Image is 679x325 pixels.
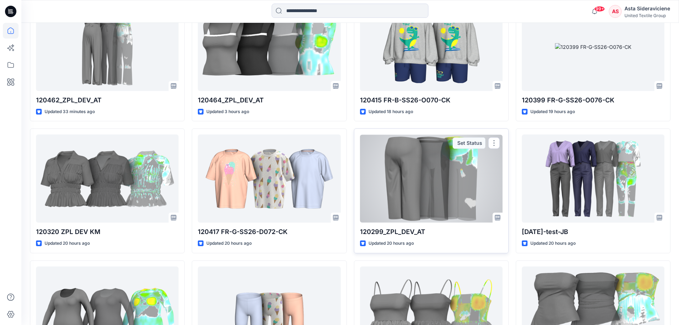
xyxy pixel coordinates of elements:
p: [DATE]-test-JB [522,227,664,237]
span: 99+ [594,6,605,12]
a: 120417 FR-G-SS26-D072-CK [198,134,340,223]
div: Asta Sideraviciene [624,4,670,13]
a: 120399 FR-G-SS26-O076-CK [522,3,664,91]
a: 120415 FR-B-SS26-O070-CK [360,3,503,91]
p: 120464_ZPL_DEV_AT [198,95,340,105]
a: 120299_ZPL_DEV_AT [360,134,503,223]
p: Updated 20 hours ago [369,240,414,247]
p: Updated 33 minutes ago [45,108,95,116]
p: 120399 FR-G-SS26-O076-CK [522,95,664,105]
p: Updated 20 hours ago [530,240,576,247]
p: 120415 FR-B-SS26-O070-CK [360,95,503,105]
div: United Textile Group [624,13,670,18]
p: Updated 20 hours ago [45,240,90,247]
div: AS [609,5,622,18]
p: 120320 ZPL DEV KM [36,227,179,237]
p: 120299_ZPL_DEV_AT [360,227,503,237]
p: Updated 20 hours ago [206,240,252,247]
a: 2025.09.18-test-JB [522,134,664,223]
a: 120464_ZPL_DEV_AT [198,3,340,91]
p: Updated 3 hours ago [206,108,249,116]
a: 120462_ZPL_DEV_AT [36,3,179,91]
a: 120320 ZPL DEV KM [36,134,179,223]
p: 120462_ZPL_DEV_AT [36,95,179,105]
p: Updated 18 hours ago [369,108,413,116]
p: Updated 19 hours ago [530,108,575,116]
p: 120417 FR-G-SS26-D072-CK [198,227,340,237]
